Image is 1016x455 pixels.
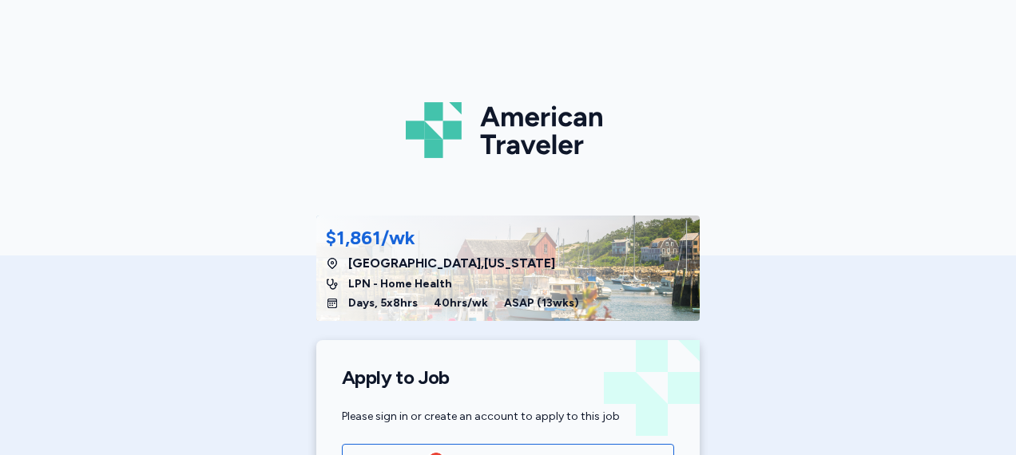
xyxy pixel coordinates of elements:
[326,225,415,251] div: $1,861/wk
[348,276,452,292] span: LPN - Home Health
[406,96,610,164] img: Logo
[342,409,674,425] div: Please sign in or create an account to apply to this job
[434,295,488,311] span: 40 hrs/wk
[504,295,579,311] span: ASAP ( 13 wks)
[348,254,555,273] span: [GEOGRAPHIC_DATA] , [US_STATE]
[342,366,674,390] h1: Apply to Job
[348,295,418,311] span: Days, 5x8hrs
